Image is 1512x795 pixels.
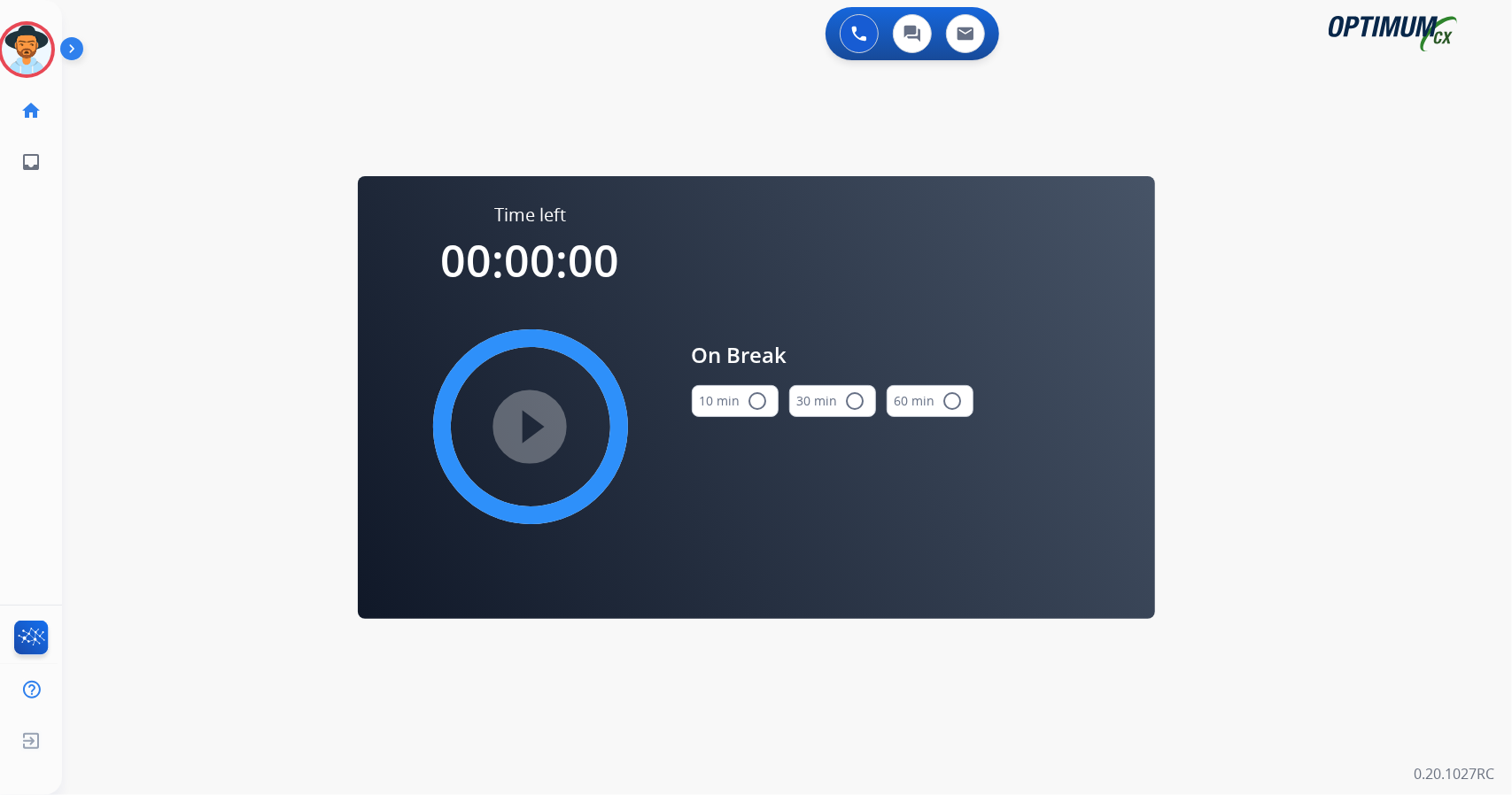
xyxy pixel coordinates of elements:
[942,390,964,412] mat-icon: radio_button_unchecked
[441,230,620,290] span: 00:00:00
[20,100,42,121] mat-icon: home
[789,385,876,417] button: 30 min
[2,25,51,74] img: avatar
[887,385,973,417] button: 60 min
[20,151,42,173] mat-icon: inbox
[692,385,779,417] button: 10 min
[748,390,769,412] mat-icon: radio_button_unchecked
[494,203,566,228] span: Time left
[845,390,866,412] mat-icon: radio_button_unchecked
[1414,763,1494,784] p: 0.20.1027RC
[692,339,973,371] span: On Break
